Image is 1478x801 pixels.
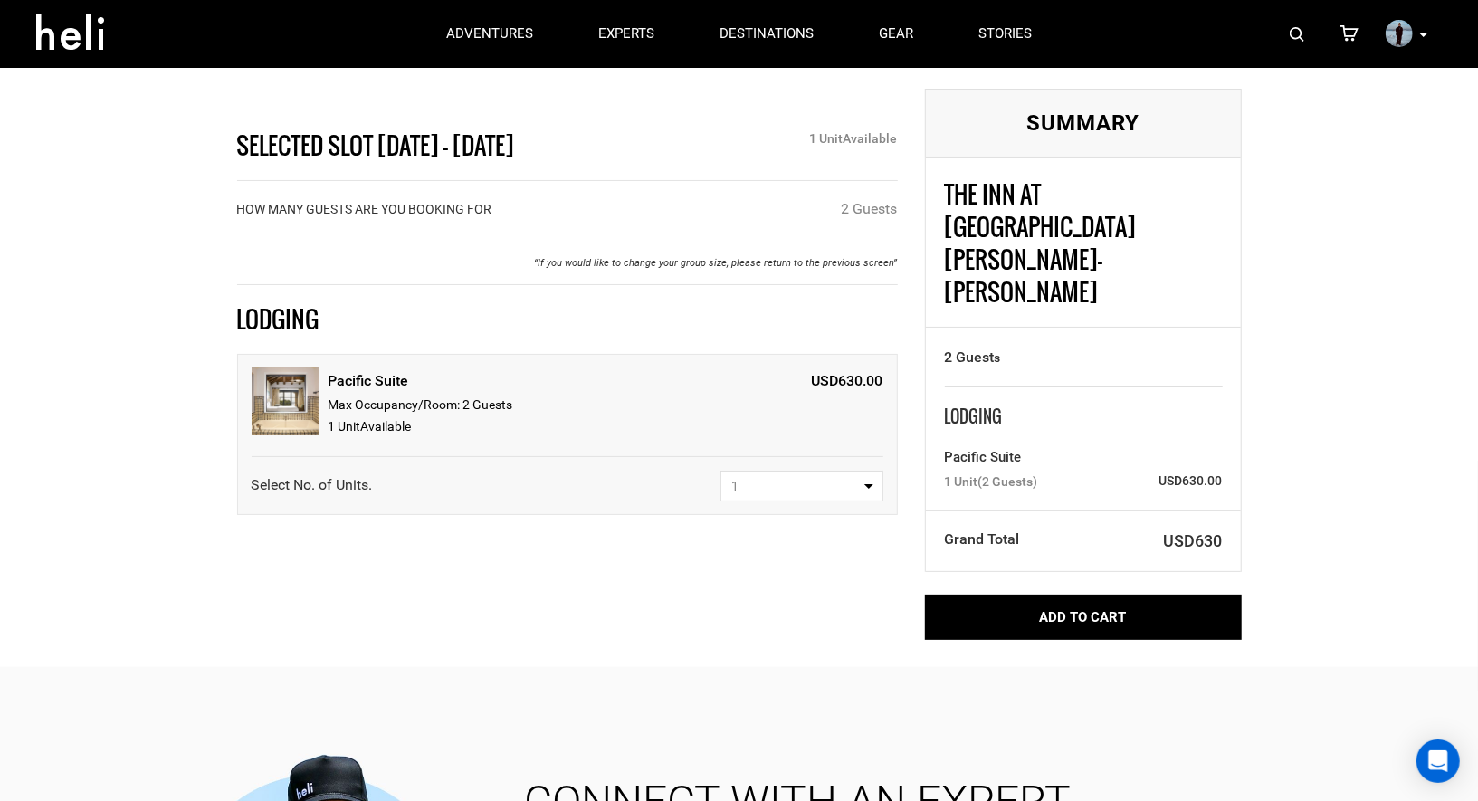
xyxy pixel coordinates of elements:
[252,475,373,496] div: Select No. of Units.
[329,416,513,438] div: 1 Unit Available
[224,129,682,162] div: Selected Slot [DATE] - [DATE]
[720,471,883,501] button: 1
[842,199,898,220] div: 2 Guest
[598,24,654,43] p: experts
[329,367,513,395] div: Pacific Suite
[507,397,513,412] span: s
[931,405,1236,429] div: Lodging
[1027,472,1034,491] span: s
[1026,110,1139,136] span: Summary
[446,24,533,43] p: adventures
[329,395,513,416] div: Max Occupancy/Room: 2 Guest
[945,472,1038,491] span: 1 Unit (2 Guest )
[224,303,911,336] div: LODGING
[925,595,1242,640] button: Add to Cart
[945,348,1001,366] b: 2 Guest
[1290,27,1304,42] img: search-bar-icon.svg
[995,348,1001,367] span: s
[1083,472,1223,490] span: USD630.00
[891,200,898,217] span: s
[1386,20,1413,47] img: profile_pic_8baee476a26737f4d561a61e61a57d28.png
[1416,739,1460,783] div: Open Intercom Messenger
[812,367,883,395] div: USD630.00
[945,434,1223,472] div: Pacific Suite
[682,129,911,148] div: 1 Unit Available
[720,24,814,43] p: destinations
[252,367,319,435] img: 73e985b25602d6950c28e7b9c9bcd8f2.png
[1072,529,1223,553] span: USD630
[945,178,1223,309] div: The Inn at [GEOGRAPHIC_DATA][PERSON_NAME]- [PERSON_NAME]
[237,256,898,271] p: “If you would like to change your group size, please return to the previous screen”
[237,200,492,218] label: HOW MANY GUESTS ARE YOU BOOKING FOR
[732,479,739,493] span: 1
[945,530,1020,548] b: Grand Total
